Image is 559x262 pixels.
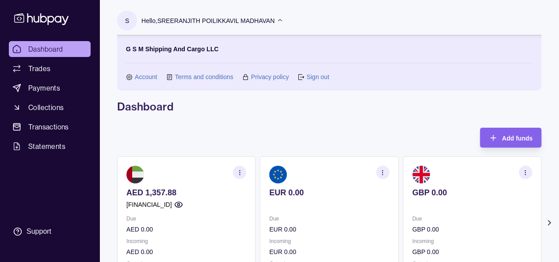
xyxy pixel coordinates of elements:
p: Due [412,214,532,224]
p: GBP 0.00 [412,188,532,197]
span: Add funds [502,135,532,142]
a: Sign out [306,72,329,82]
span: Statements [28,141,65,152]
p: Incoming [126,236,246,246]
p: AED 0.00 [126,247,246,257]
a: Dashboard [9,41,91,57]
p: EUR 0.00 [269,224,389,234]
p: G S M Shipping And Cargo LLC [126,44,218,54]
span: Trades [28,63,50,74]
a: Account [135,72,157,82]
a: Terms and conditions [175,72,233,82]
p: GBP 0.00 [412,247,532,257]
a: Support [9,222,91,241]
span: Transactions [28,122,69,132]
a: Privacy policy [251,72,289,82]
span: Collections [28,102,64,113]
p: Incoming [269,236,389,246]
p: AED 1,357.88 [126,188,246,197]
p: Hello, SREERANJITH POILIKKAVIL MADHAVAN [141,16,274,26]
p: [FINANCIAL_ID] [126,200,172,209]
a: Payments [9,80,91,96]
p: Due [126,214,246,224]
img: eu [269,166,287,183]
img: ae [126,166,144,183]
h1: Dashboard [117,99,541,114]
p: S [125,16,129,26]
img: gb [412,166,430,183]
p: EUR 0.00 [269,188,389,197]
p: AED 0.00 [126,224,246,234]
a: Trades [9,61,91,76]
a: Collections [9,99,91,115]
p: EUR 0.00 [269,247,389,257]
a: Statements [9,138,91,154]
div: Support [27,227,51,236]
p: Due [269,214,389,224]
span: Dashboard [28,44,63,54]
button: Add funds [480,128,541,148]
p: Incoming [412,236,532,246]
span: Payments [28,83,60,93]
a: Transactions [9,119,91,135]
p: GBP 0.00 [412,224,532,234]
